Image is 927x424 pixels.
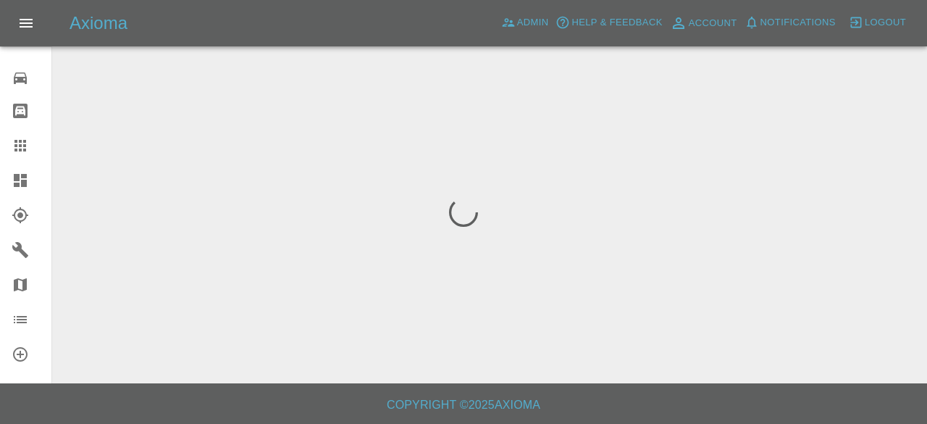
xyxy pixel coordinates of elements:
button: Notifications [741,12,839,34]
h6: Copyright © 2025 Axioma [12,395,915,415]
span: Help & Feedback [571,14,662,31]
button: Help & Feedback [552,12,666,34]
a: Admin [498,12,553,34]
button: Open drawer [9,6,43,41]
a: Account [666,12,741,35]
button: Logout [845,12,910,34]
span: Notifications [760,14,836,31]
span: Admin [517,14,549,31]
h5: Axioma [70,12,127,35]
span: Account [689,15,737,32]
span: Logout [865,14,906,31]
